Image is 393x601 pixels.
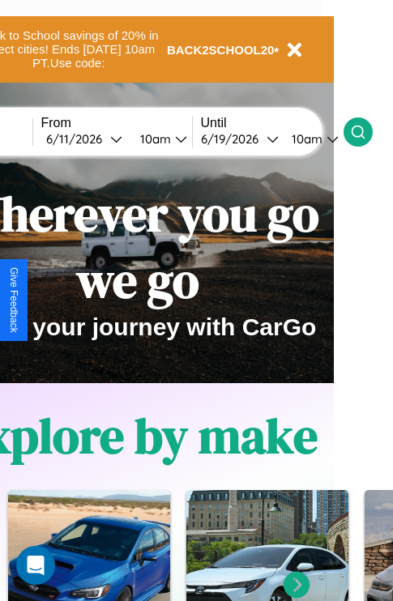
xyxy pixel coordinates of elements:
button: 10am [127,130,192,147]
div: Give Feedback [8,267,19,333]
label: From [41,116,192,130]
b: BACK2SCHOOL20 [167,43,275,57]
button: 6/11/2026 [41,130,127,147]
div: 10am [284,131,327,147]
div: Open Intercom Messenger [16,546,55,585]
div: 10am [132,131,175,147]
button: 10am [279,130,344,147]
div: 6 / 19 / 2026 [201,131,267,147]
label: Until [201,116,344,130]
div: 6 / 11 / 2026 [46,131,110,147]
